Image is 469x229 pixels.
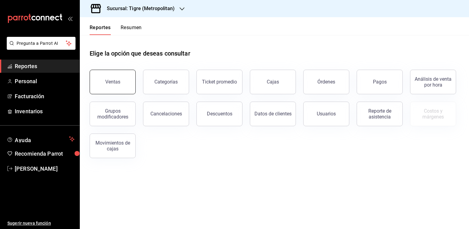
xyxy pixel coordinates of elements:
button: Reportes [90,25,111,35]
div: navigation tabs [90,25,142,35]
div: Órdenes [317,79,335,85]
span: Personal [15,77,75,85]
button: Descuentos [196,102,242,126]
span: Reportes [15,62,75,70]
h3: Sucursal: Tigre (Metropolitan) [102,5,175,12]
a: Pregunta a Parrot AI [4,45,76,51]
div: Categorías [154,79,178,85]
div: Grupos modificadores [94,108,132,120]
div: Pagos [373,79,387,85]
span: Facturación [15,92,75,100]
div: Ticket promedio [202,79,237,85]
div: Cancelaciones [150,111,182,117]
button: Pregunta a Parrot AI [7,37,76,50]
button: Grupos modificadores [90,102,136,126]
span: Ayuda [15,135,67,143]
span: Recomienda Parrot [15,149,75,158]
button: Cancelaciones [143,102,189,126]
button: Ticket promedio [196,70,242,94]
button: Órdenes [303,70,349,94]
div: Descuentos [207,111,232,117]
span: [PERSON_NAME] [15,165,75,173]
button: Movimientos de cajas [90,134,136,158]
span: Sugerir nueva función [7,220,75,227]
button: Usuarios [303,102,349,126]
div: Reporte de asistencia [361,108,399,120]
div: Ventas [105,79,120,85]
button: Contrata inventarios para ver este reporte [410,102,456,126]
button: open_drawer_menu [68,16,72,21]
button: Pagos [357,70,403,94]
button: Resumen [121,25,142,35]
div: Movimientos de cajas [94,140,132,152]
a: Cajas [250,70,296,94]
div: Costos y márgenes [414,108,452,120]
button: Categorías [143,70,189,94]
span: Inventarios [15,107,75,115]
span: Pregunta a Parrot AI [17,40,66,47]
div: Usuarios [317,111,336,117]
button: Reporte de asistencia [357,102,403,126]
div: Datos de clientes [254,111,292,117]
button: Ventas [90,70,136,94]
div: Cajas [267,78,279,86]
button: Datos de clientes [250,102,296,126]
h1: Elige la opción que deseas consultar [90,49,190,58]
button: Análisis de venta por hora [410,70,456,94]
div: Análisis de venta por hora [414,76,452,88]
